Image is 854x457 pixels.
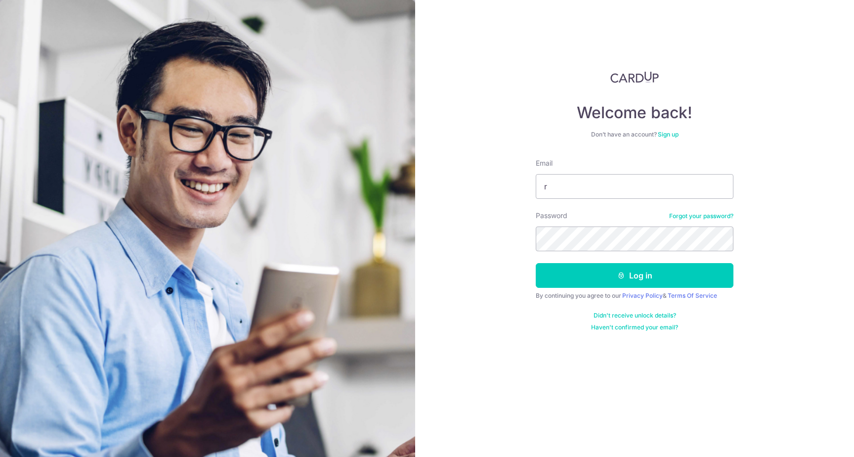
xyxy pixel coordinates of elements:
[668,292,717,299] a: Terms Of Service
[610,71,659,83] img: CardUp Logo
[536,263,733,288] button: Log in
[669,212,733,220] a: Forgot your password?
[536,158,553,168] label: Email
[536,131,733,138] div: Don’t have an account?
[594,312,676,320] a: Didn't receive unlock details?
[536,292,733,300] div: By continuing you agree to our &
[658,131,679,138] a: Sign up
[536,103,733,123] h4: Welcome back!
[591,323,678,331] a: Haven't confirmed your email?
[622,292,663,299] a: Privacy Policy
[536,174,733,199] input: Enter your Email
[536,211,567,221] label: Password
